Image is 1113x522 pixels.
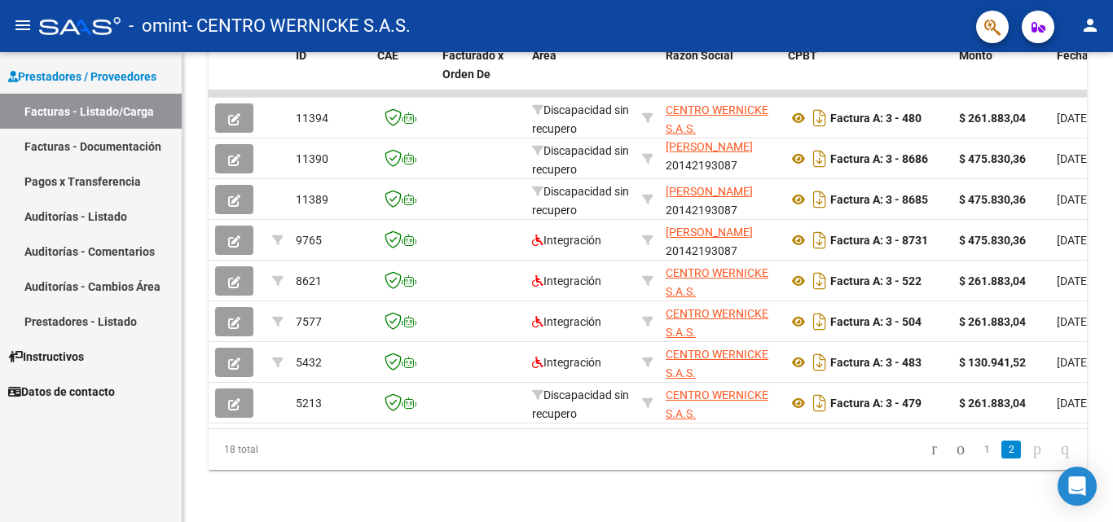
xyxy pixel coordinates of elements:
[959,193,1026,206] strong: $ 475.830,36
[296,274,322,287] span: 8621
[371,38,436,110] datatable-header-cell: CAE
[809,186,830,213] i: Descargar documento
[296,356,322,369] span: 5432
[532,274,601,287] span: Integración
[666,345,775,379] div: 33716389699
[296,152,328,165] span: 11390
[959,356,1026,369] strong: $ 130.941,52
[949,441,972,458] a: go to previous page
[788,49,817,62] span: CPBT
[666,182,775,217] div: 20142193087
[830,152,928,165] strong: Factura A: 3 - 8686
[442,49,504,81] span: Facturado x Orden De
[924,441,944,458] a: go to first page
[959,234,1026,247] strong: $ 475.830,36
[532,234,601,247] span: Integración
[8,383,115,401] span: Datos de contacto
[666,101,775,135] div: 33716389699
[377,49,398,62] span: CAE
[436,38,526,110] datatable-header-cell: Facturado x Orden De
[1058,467,1097,506] div: Open Intercom Messenger
[809,390,830,416] i: Descargar documento
[289,38,371,110] datatable-header-cell: ID
[1054,441,1076,458] a: go to last page
[830,193,928,206] strong: Factura A: 3 - 8685
[8,348,84,366] span: Instructivos
[532,144,629,176] span: Discapacidad sin recupero
[666,103,768,135] span: CENTRO WERNICKE S.A.S.
[296,397,322,410] span: 5213
[809,268,830,294] i: Descargar documento
[129,8,187,44] span: - omint
[666,386,775,420] div: 33716389699
[187,8,411,44] span: - CENTRO WERNICKE S.A.S.
[532,356,601,369] span: Integración
[296,112,328,125] span: 11394
[830,315,922,328] strong: Factura A: 3 - 504
[1057,356,1090,369] span: [DATE]
[781,38,952,110] datatable-header-cell: CPBT
[999,436,1023,463] li: page 2
[666,226,753,239] span: [PERSON_NAME]
[532,103,629,135] span: Discapacidad sin recupero
[830,397,922,410] strong: Factura A: 3 - 479
[209,429,381,470] div: 18 total
[809,227,830,253] i: Descargar documento
[1001,441,1021,458] a: 2
[1057,234,1090,247] span: [DATE]
[1057,112,1090,125] span: [DATE]
[532,185,629,217] span: Discapacidad sin recupero
[666,141,775,175] div: 20142193087
[974,436,999,463] li: page 1
[296,49,306,62] span: ID
[959,315,1026,328] strong: $ 261.883,04
[8,68,156,86] span: Prestadores / Proveedores
[959,49,992,62] span: Monto
[666,49,733,62] span: Razón Social
[659,38,781,110] datatable-header-cell: Razón Social
[1057,315,1090,328] span: [DATE]
[666,307,768,339] span: CENTRO WERNICKE S.A.S.
[666,388,768,420] span: CENTRO WERNICKE S.A.S.
[830,356,922,369] strong: Factura A: 3 - 483
[952,38,1050,110] datatable-header-cell: Monto
[959,152,1026,165] strong: $ 475.830,36
[532,388,629,420] span: Discapacidad sin recupero
[1057,152,1090,165] span: [DATE]
[809,349,830,375] i: Descargar documento
[666,223,775,257] div: 20142193087
[666,305,775,339] div: 33716389699
[809,146,830,172] i: Descargar documento
[666,185,753,198] span: [PERSON_NAME]
[1026,441,1049,458] a: go to next page
[809,309,830,335] i: Descargar documento
[830,234,928,247] strong: Factura A: 3 - 8731
[830,274,922,287] strong: Factura A: 3 - 522
[666,140,753,153] span: [PERSON_NAME]
[296,234,322,247] span: 9765
[666,266,768,298] span: CENTRO WERNICKE S.A.S.
[1057,193,1090,206] span: [DATE]
[959,112,1026,125] strong: $ 261.883,04
[296,315,322,328] span: 7577
[666,348,768,379] span: CENTRO WERNICKE S.A.S.
[1080,15,1100,35] mat-icon: person
[532,315,601,328] span: Integración
[977,441,996,458] a: 1
[1057,397,1090,410] span: [DATE]
[296,193,328,206] span: 11389
[959,274,1026,287] strong: $ 261.883,04
[959,397,1026,410] strong: $ 261.883,04
[809,105,830,131] i: Descargar documento
[526,38,636,110] datatable-header-cell: Area
[532,49,556,62] span: Area
[13,15,33,35] mat-icon: menu
[830,112,922,125] strong: Factura A: 3 - 480
[1057,274,1090,287] span: [DATE]
[666,264,775,298] div: 33716389699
